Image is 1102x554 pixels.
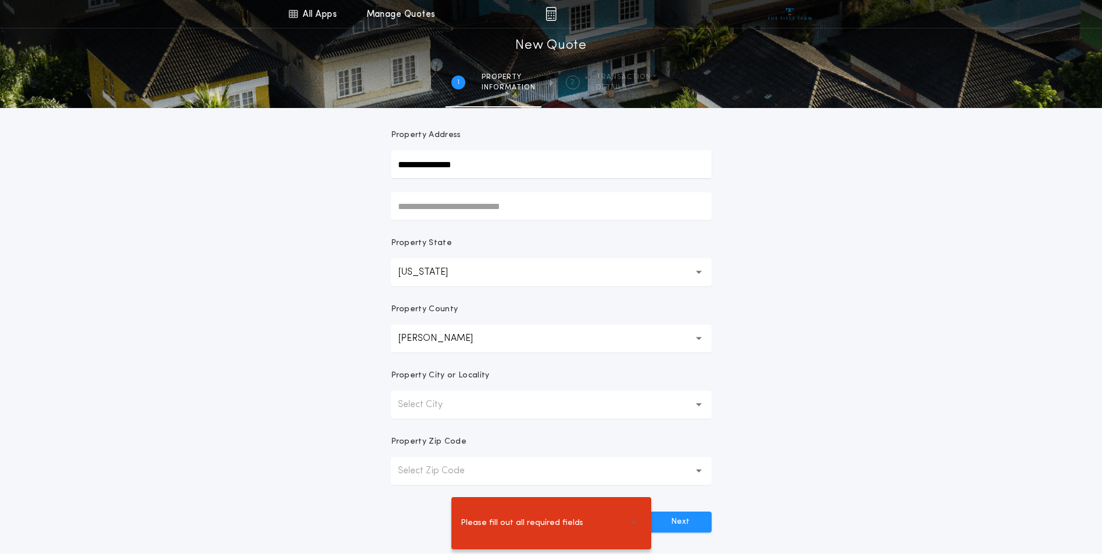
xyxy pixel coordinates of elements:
[457,78,460,87] h2: 1
[391,129,712,141] p: Property Address
[391,457,712,485] button: Select Zip Code
[391,304,458,315] p: Property County
[398,332,491,346] p: [PERSON_NAME]
[398,398,461,412] p: Select City
[391,325,712,352] button: [PERSON_NAME]
[482,83,536,92] span: information
[398,265,466,279] p: [US_STATE]
[482,73,536,82] span: Property
[768,8,812,20] img: vs-icon
[391,391,712,419] button: Select City
[515,37,586,55] h1: New Quote
[391,436,466,448] p: Property Zip Code
[545,7,557,21] img: img
[391,258,712,286] button: [US_STATE]
[391,370,490,382] p: Property City or Locality
[398,464,483,478] p: Select Zip Code
[461,517,583,530] span: Please fill out all required fields
[391,238,452,249] p: Property State
[596,73,651,82] span: Transaction
[596,83,651,92] span: details
[570,78,575,87] h2: 2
